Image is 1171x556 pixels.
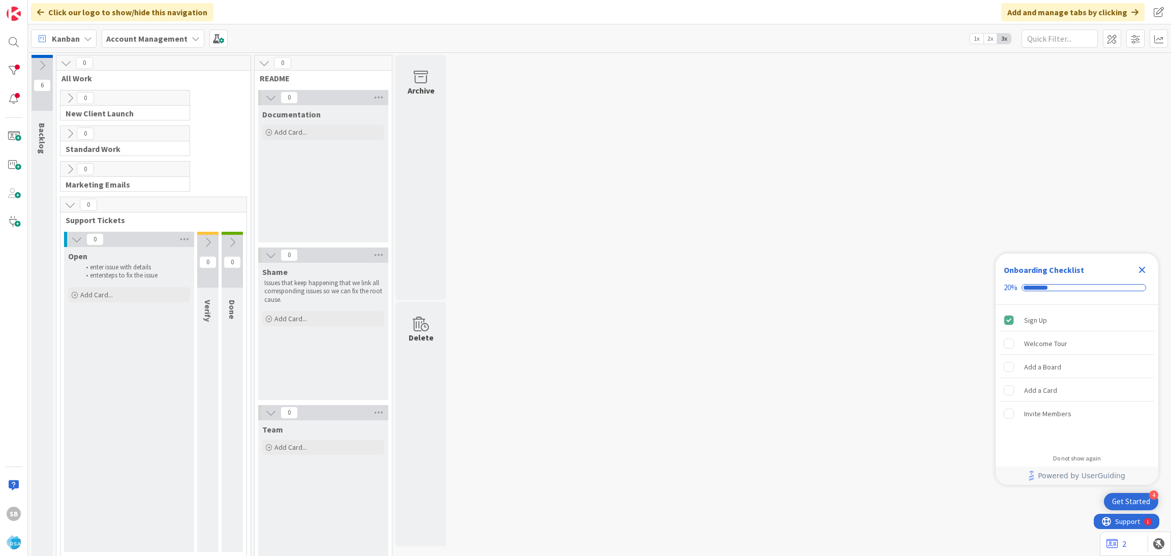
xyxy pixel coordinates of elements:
[1053,454,1101,462] div: Do not show again
[1001,3,1145,21] div: Add and manage tabs by clicking
[7,507,21,521] div: SB
[80,199,97,211] span: 0
[1022,29,1098,48] input: Quick Filter...
[37,123,47,154] span: Backlog
[1024,314,1047,326] div: Sign Up
[61,73,238,83] span: All Work
[203,300,213,322] span: Verify
[983,34,997,44] span: 2x
[1038,470,1125,482] span: Powered by UserGuiding
[262,267,288,277] span: Shame
[408,84,435,97] div: Archive
[1106,538,1126,550] a: 2
[281,249,298,261] span: 0
[1149,490,1158,500] div: 4
[106,34,188,44] b: Account Management
[996,305,1158,448] div: Checklist items
[281,407,298,419] span: 0
[970,34,983,44] span: 1x
[260,73,379,83] span: README
[66,215,234,225] span: Support Tickets
[996,467,1158,485] div: Footer
[997,34,1011,44] span: 3x
[21,2,46,14] span: Support
[77,128,94,140] span: 0
[76,57,93,69] span: 0
[80,290,113,299] span: Add Card...
[1024,337,1067,350] div: Welcome Tour
[104,271,158,280] span: steps to fix the issue
[77,163,94,175] span: 0
[264,279,382,304] p: Issues that keep happening that we link all corresponding issues so we can fix the root cause.
[80,271,189,280] li: enter
[262,109,321,119] span: Documentation
[66,179,177,190] span: Marketing Emails
[53,4,55,12] div: 1
[7,7,21,21] img: Visit kanbanzone.com
[274,57,291,69] span: 0
[262,424,283,435] span: Team
[274,443,307,452] span: Add Card...
[1000,309,1154,331] div: Sign Up is complete.
[1112,497,1150,507] div: Get Started
[281,91,298,104] span: 0
[1004,283,1018,292] div: 20%
[274,128,307,137] span: Add Card...
[1000,332,1154,355] div: Welcome Tour is incomplete.
[1000,379,1154,401] div: Add a Card is incomplete.
[1001,467,1153,485] a: Powered by UserGuiding
[86,233,104,245] span: 0
[1134,262,1150,278] div: Close Checklist
[77,92,94,104] span: 0
[1004,283,1150,292] div: Checklist progress: 20%
[227,300,237,319] span: Done
[199,256,217,268] span: 0
[1024,384,1057,396] div: Add a Card
[68,251,87,261] span: Open
[66,144,177,154] span: Standard Work
[1000,403,1154,425] div: Invite Members is incomplete.
[1004,264,1084,276] div: Onboarding Checklist
[66,108,177,118] span: New Client Launch
[31,3,213,21] div: Click our logo to show/hide this navigation
[1024,361,1061,373] div: Add a Board
[34,79,51,91] span: 6
[224,256,241,268] span: 0
[7,535,21,549] img: avatar
[1024,408,1071,420] div: Invite Members
[52,33,80,45] span: Kanban
[409,331,434,344] div: Delete
[996,254,1158,485] div: Checklist Container
[80,263,189,271] li: enter issue with details
[1000,356,1154,378] div: Add a Board is incomplete.
[274,314,307,323] span: Add Card...
[1104,493,1158,510] div: Open Get Started checklist, remaining modules: 4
